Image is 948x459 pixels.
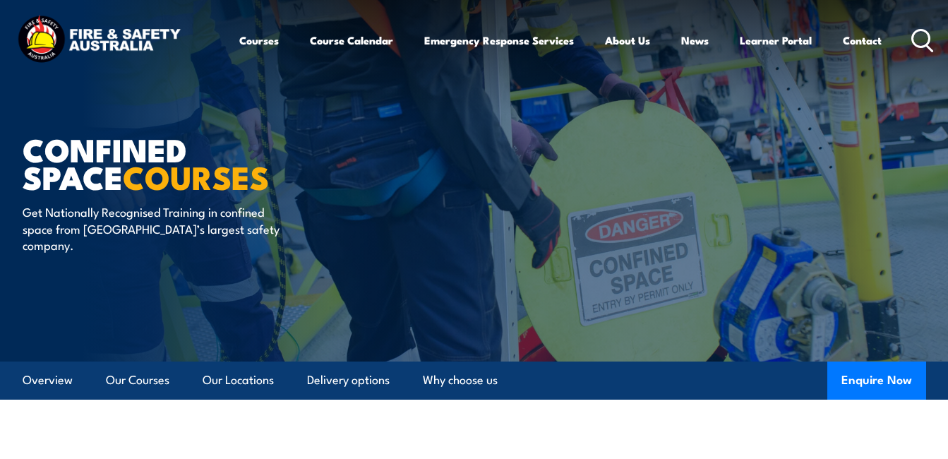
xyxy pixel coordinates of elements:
[307,362,390,399] a: Delivery options
[23,135,371,190] h1: Confined Space
[605,23,650,57] a: About Us
[23,203,280,253] p: Get Nationally Recognised Training in confined space from [GEOGRAPHIC_DATA]’s largest safety comp...
[123,152,269,201] strong: COURSES
[424,23,574,57] a: Emergency Response Services
[681,23,709,57] a: News
[23,362,73,399] a: Overview
[843,23,882,57] a: Contact
[239,23,279,57] a: Courses
[310,23,393,57] a: Course Calendar
[106,362,169,399] a: Our Courses
[740,23,812,57] a: Learner Portal
[827,362,926,400] button: Enquire Now
[423,362,498,399] a: Why choose us
[203,362,274,399] a: Our Locations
